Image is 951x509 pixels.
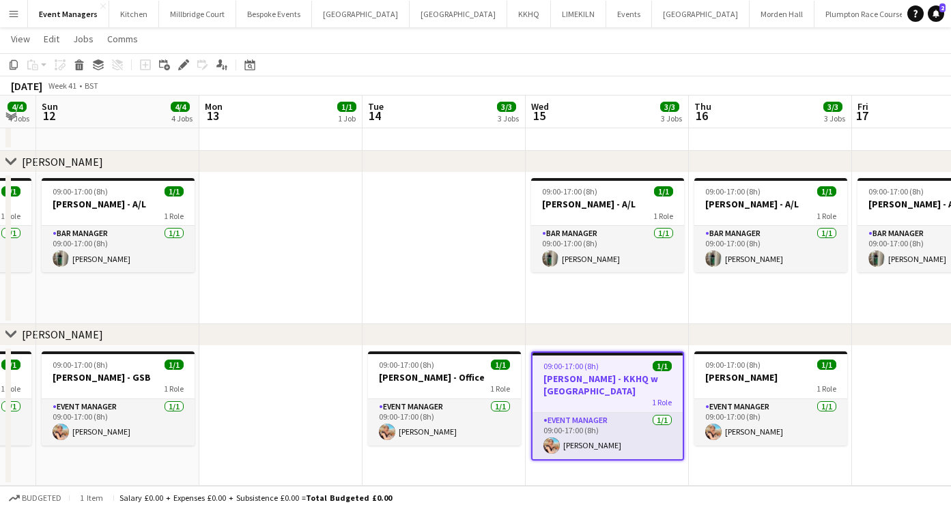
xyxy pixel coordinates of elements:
span: 1/1 [1,186,20,197]
button: Kitchen [109,1,159,27]
div: [PERSON_NAME] [22,155,103,169]
button: Budgeted [7,491,63,506]
span: 3/3 [823,102,842,112]
span: Thu [694,100,711,113]
span: 4/4 [8,102,27,112]
span: 09:00-17:00 (8h) [53,186,108,197]
app-job-card: 09:00-17:00 (8h)1/1[PERSON_NAME] - A/L1 RoleBar Manager1/109:00-17:00 (8h)[PERSON_NAME] [694,178,847,272]
app-job-card: 09:00-17:00 (8h)1/1[PERSON_NAME]1 RoleEvent Manager1/109:00-17:00 (8h)[PERSON_NAME] [694,351,847,446]
app-job-card: 09:00-17:00 (8h)1/1[PERSON_NAME] - A/L1 RoleBar Manager1/109:00-17:00 (8h)[PERSON_NAME] [531,178,684,272]
div: 3 Jobs [498,113,519,123]
span: 1/1 [817,360,836,370]
h3: [PERSON_NAME] [694,371,847,383]
span: 09:00-17:00 (8h) [53,360,108,370]
span: Mon [205,100,223,113]
span: 1 Role [817,383,836,394]
button: [GEOGRAPHIC_DATA] [652,1,750,27]
span: 1 item [75,493,108,503]
span: Fri [857,100,868,113]
a: Jobs [68,30,99,48]
h3: [PERSON_NAME] - A/L [531,198,684,210]
div: 4 Jobs [171,113,193,123]
span: Sun [42,100,58,113]
span: 09:00-17:00 (8h) [705,186,761,197]
app-card-role: Event Manager1/109:00-17:00 (8h)[PERSON_NAME] [694,399,847,446]
span: 1 Role [1,383,20,394]
span: 09:00-17:00 (8h) [705,360,761,370]
app-card-role: Bar Manager1/109:00-17:00 (8h)[PERSON_NAME] [694,226,847,272]
button: Morden Hall [750,1,814,27]
span: 4/4 [171,102,190,112]
span: Edit [44,33,59,45]
span: 1/1 [491,360,510,370]
div: 4 Jobs [8,113,29,123]
span: 3/3 [497,102,516,112]
a: 2 [928,5,944,22]
span: 09:00-17:00 (8h) [868,186,924,197]
app-card-role: Bar Manager1/109:00-17:00 (8h)[PERSON_NAME] [531,226,684,272]
span: 1/1 [817,186,836,197]
div: BST [85,81,98,91]
h3: [PERSON_NAME] - A/L [694,198,847,210]
span: 13 [203,108,223,123]
button: Events [606,1,652,27]
h3: [PERSON_NAME] - Office [368,371,521,383]
div: [PERSON_NAME] [22,328,103,341]
span: 17 [855,108,868,123]
app-job-card: 09:00-17:00 (8h)1/1[PERSON_NAME] - GSB1 RoleEvent Manager1/109:00-17:00 (8h)[PERSON_NAME] [42,351,195,446]
span: 12 [40,108,58,123]
span: 1/1 [653,361,672,371]
span: 09:00-17:00 (8h) [543,361,599,371]
h3: [PERSON_NAME] - KKHQ w [GEOGRAPHIC_DATA] [533,373,683,397]
span: 1/1 [165,360,184,370]
span: Comms [107,33,138,45]
span: 1/1 [165,186,184,197]
button: Event Managers [28,1,109,27]
button: LIMEKILN [551,1,606,27]
span: 2 [939,3,946,12]
h3: [PERSON_NAME] - GSB [42,371,195,383]
app-card-role: Event Manager1/109:00-17:00 (8h)[PERSON_NAME] [533,413,683,459]
app-card-role: Bar Manager1/109:00-17:00 (8h)[PERSON_NAME] [42,226,195,272]
span: Tue [368,100,384,113]
span: 1 Role [490,383,510,394]
button: KKHQ [507,1,551,27]
app-job-card: 09:00-17:00 (8h)1/1[PERSON_NAME] - A/L1 RoleBar Manager1/109:00-17:00 (8h)[PERSON_NAME] [42,178,195,272]
span: Wed [531,100,549,113]
span: Jobs [73,33,94,45]
div: Salary £0.00 + Expenses £0.00 + Subsistence £0.00 = [119,493,392,503]
span: 1 Role [653,211,673,221]
a: View [5,30,36,48]
app-card-role: Event Manager1/109:00-17:00 (8h)[PERSON_NAME] [368,399,521,446]
div: 1 Job [338,113,356,123]
app-job-card: 09:00-17:00 (8h)1/1[PERSON_NAME] - KKHQ w [GEOGRAPHIC_DATA]1 RoleEvent Manager1/109:00-17:00 (8h)... [531,351,684,461]
app-card-role: Event Manager1/109:00-17:00 (8h)[PERSON_NAME] [42,399,195,446]
button: Plumpton Race Course [814,1,915,27]
span: 1/1 [654,186,673,197]
span: 1 Role [164,383,184,394]
span: View [11,33,30,45]
button: [GEOGRAPHIC_DATA] [312,1,410,27]
app-job-card: 09:00-17:00 (8h)1/1[PERSON_NAME] - Office1 RoleEvent Manager1/109:00-17:00 (8h)[PERSON_NAME] [368,351,521,446]
span: Week 41 [45,81,79,91]
button: Millbridge Court [159,1,236,27]
div: 3 Jobs [824,113,845,123]
span: 1/1 [337,102,356,112]
span: Total Budgeted £0.00 [306,493,392,503]
span: Budgeted [22,493,61,503]
span: 1/1 [1,360,20,370]
a: Edit [38,30,65,48]
span: 1 Role [1,211,20,221]
button: Bespoke Events [236,1,312,27]
button: [GEOGRAPHIC_DATA] [410,1,507,27]
div: 3 Jobs [661,113,682,123]
span: 3/3 [660,102,679,112]
span: 16 [692,108,711,123]
span: 1 Role [652,397,672,407]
